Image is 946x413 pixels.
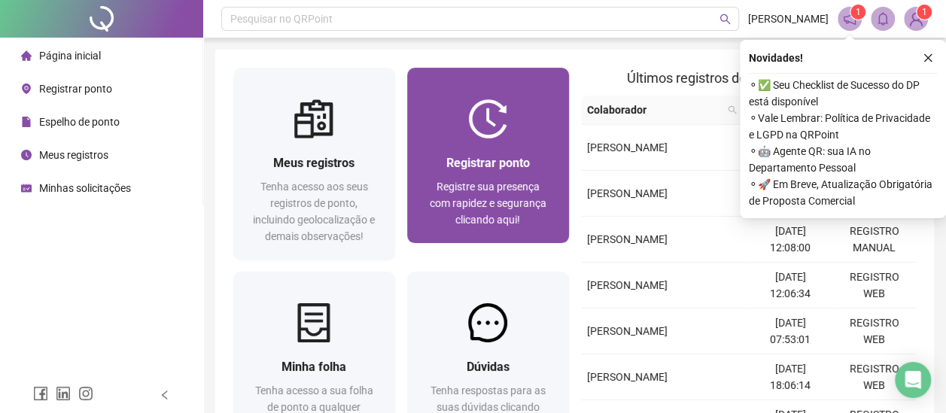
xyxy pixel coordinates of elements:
[832,308,916,354] td: REGISTRO WEB
[39,149,108,161] span: Meus registros
[627,70,870,86] span: Últimos registros de ponto sincronizados
[56,386,71,401] span: linkedin
[895,362,931,398] div: Open Intercom Messenger
[39,182,131,194] span: Minhas solicitações
[749,176,937,209] span: ⚬ 🚀 Em Breve, Atualização Obrigatória de Proposta Comercial
[430,181,546,226] span: Registre sua presença com rapidez e segurança clicando aqui!
[728,105,737,114] span: search
[39,83,112,95] span: Registrar ponto
[725,99,740,121] span: search
[587,102,722,118] span: Colaborador
[905,8,927,30] img: 83984
[33,386,48,401] span: facebook
[748,308,832,354] td: [DATE] 07:53:01
[467,360,510,374] span: Dúvidas
[748,217,832,263] td: [DATE] 12:08:00
[856,7,861,17] span: 1
[253,181,375,242] span: Tenha acesso aos seus registros de ponto, incluindo geolocalização e demais observações!
[407,68,569,243] a: Registrar pontoRegistre sua presença com rapidez e segurança clicando aqui!
[39,50,101,62] span: Página inicial
[281,360,346,374] span: Minha folha
[273,156,354,170] span: Meus registros
[21,183,32,193] span: schedule
[749,110,937,143] span: ⚬ Vale Lembrar: Política de Privacidade e LGPD na QRPoint
[233,68,395,260] a: Meus registrosTenha acesso aos seus registros de ponto, incluindo geolocalização e demais observa...
[917,5,932,20] sup: Atualize o seu contato no menu Meus Dados
[922,7,927,17] span: 1
[748,11,829,27] span: [PERSON_NAME]
[587,279,668,291] span: [PERSON_NAME]
[832,217,916,263] td: REGISTRO MANUAL
[78,386,93,401] span: instagram
[587,371,668,383] span: [PERSON_NAME]
[832,263,916,308] td: REGISTRO WEB
[843,12,856,26] span: notification
[160,390,170,400] span: left
[749,143,937,176] span: ⚬ 🤖 Agente QR: sua IA no Departamento Pessoal
[749,50,803,66] span: Novidades !
[876,12,890,26] span: bell
[719,14,731,25] span: search
[39,116,120,128] span: Espelho de ponto
[21,117,32,127] span: file
[21,84,32,94] span: environment
[587,187,668,199] span: [PERSON_NAME]
[446,156,530,170] span: Registrar ponto
[923,53,933,63] span: close
[21,150,32,160] span: clock-circle
[748,354,832,400] td: [DATE] 18:06:14
[748,263,832,308] td: [DATE] 12:06:34
[21,50,32,61] span: home
[587,141,668,153] span: [PERSON_NAME]
[832,354,916,400] td: REGISTRO WEB
[850,5,865,20] sup: 1
[587,325,668,337] span: [PERSON_NAME]
[749,77,937,110] span: ⚬ ✅ Seu Checklist de Sucesso do DP está disponível
[587,233,668,245] span: [PERSON_NAME]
